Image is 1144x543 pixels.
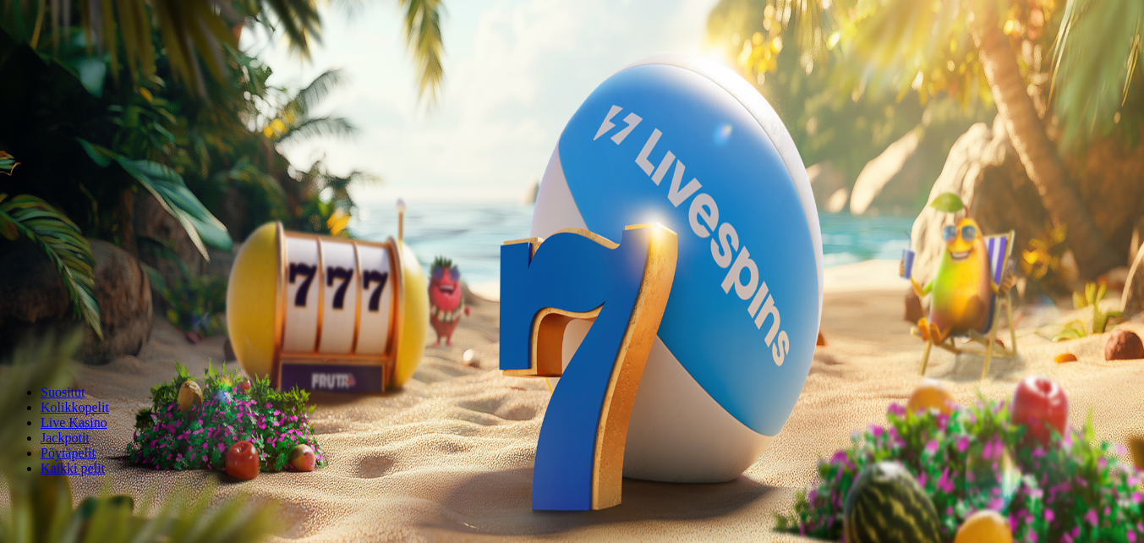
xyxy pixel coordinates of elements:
[41,446,96,460] a: Pöytäpelit
[41,400,109,414] a: Kolikkopelit
[7,356,1137,507] header: Lobby
[41,431,90,445] a: Jackpotit
[41,415,107,430] a: Live Kasino
[7,356,1137,476] nav: Lobby
[41,461,105,475] span: Kaikki pelit
[41,385,85,399] a: Suositut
